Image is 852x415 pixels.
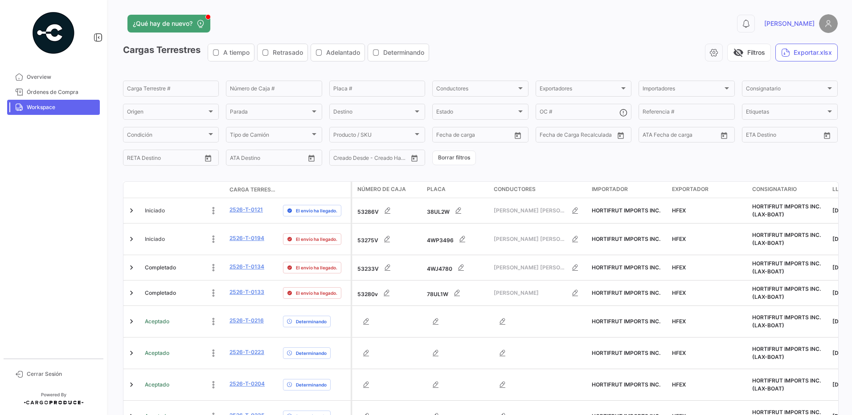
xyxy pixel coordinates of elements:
span: HFEX [672,236,686,242]
span: HFEX [672,207,686,214]
span: HFEX [672,318,686,325]
span: Importador [592,185,628,193]
a: Expand/Collapse Row [127,289,136,297]
span: [PERSON_NAME] [PERSON_NAME] [494,207,566,215]
span: Placa [427,185,446,193]
a: Expand/Collapse Row [127,349,136,358]
datatable-header-cell: Placa [423,182,490,198]
span: HORTIFRUT IMPORTS INC. [592,381,660,388]
datatable-header-cell: Delay Status [279,186,351,193]
span: El envío ha llegado. [296,289,337,297]
div: 38UL2W [427,202,487,220]
span: Adelantado [326,48,360,57]
span: Iniciado [145,235,165,243]
span: HORTIFRUT IMPORTS INC. [592,289,660,296]
div: 78UL1W [427,284,487,302]
a: 2526-T-0204 [229,380,265,388]
input: Desde [746,133,762,139]
span: [PERSON_NAME] [PERSON_NAME] [494,264,566,272]
a: 2526-T-0194 [229,234,264,242]
span: Parada [230,110,310,116]
span: HFEX [672,289,686,296]
datatable-header-cell: Conductores [490,182,588,198]
span: [PERSON_NAME] [PERSON_NAME] [494,235,566,243]
img: powered-by.png [31,11,76,55]
a: 2526-T-0223 [229,348,264,356]
button: Open calendar [717,129,731,142]
span: Aceptado [145,317,169,325]
span: Etiquetas [746,110,826,116]
div: 4WJ4780 [427,259,487,277]
input: Hasta [562,133,598,139]
a: 2526-T-0133 [229,288,264,296]
span: HORTIFRUT IMPORTS INC. [592,236,660,242]
button: Adelantado [311,44,365,61]
a: Expand/Collapse Row [127,263,136,272]
a: Overview [7,69,100,85]
span: HFEX [672,264,686,271]
span: Completado [145,289,176,297]
button: Open calendar [408,151,421,165]
input: ATA Hasta [263,156,299,162]
span: HORTIFRUT IMPORTS INC. (LAX-BOAT) [752,314,821,329]
a: Expand/Collapse Row [127,380,136,389]
span: HORTIFRUT IMPORTS INC. [592,318,660,325]
input: Hasta [459,133,494,139]
a: Expand/Collapse Row [127,235,136,244]
span: Importadores [643,87,722,93]
span: HORTIFRUT IMPORTS INC. (LAX-BOAT) [752,346,821,360]
a: 2526-T-0121 [229,206,263,214]
span: HORTIFRUT IMPORTS INC. (LAX-BOAT) [752,203,821,218]
span: Aceptado [145,381,169,389]
input: Hasta [149,156,185,162]
span: HORTIFRUT IMPORTS INC. (LAX-BOAT) [752,285,821,300]
span: HFEX [672,381,686,388]
a: Expand/Collapse Row [127,317,136,326]
input: Desde [436,133,452,139]
span: Determinando [296,318,327,325]
span: Iniciado [145,207,165,215]
span: visibility_off [733,47,744,58]
span: Workspace [27,103,96,111]
span: Determinando [296,381,327,388]
input: Creado Hasta [373,156,408,162]
span: [PERSON_NAME] [494,289,566,297]
span: El envío ha llegado. [296,207,337,214]
span: Aceptado [145,349,169,357]
a: Órdenes de Compra [7,85,100,100]
div: 53280v [357,284,420,302]
input: Creado Desde [333,156,366,162]
button: Open calendar [201,151,215,165]
a: Expand/Collapse Row [127,206,136,215]
span: Consignatario [746,87,826,93]
datatable-header-cell: Número de Caja [352,182,423,198]
div: 53275V [357,230,420,248]
button: Determinando [368,44,429,61]
a: 2526-T-0134 [229,263,264,271]
button: Exportar.xlsx [775,44,838,61]
button: A tiempo [208,44,254,61]
span: ¿Qué hay de nuevo? [133,19,193,28]
span: Exportador [672,185,709,193]
span: Cerrar Sesión [27,370,96,378]
span: HORTIFRUT IMPORTS INC. (LAX-BOAT) [752,232,821,246]
span: HORTIFRUT IMPORTS INC. [592,350,660,356]
span: Número de Caja [357,185,406,193]
datatable-header-cell: Carga Terrestre # [226,182,279,197]
span: Overview [27,73,96,81]
button: Open calendar [305,151,318,165]
span: Origen [127,110,207,116]
span: Producto / SKU [333,133,413,139]
span: A tiempo [223,48,250,57]
span: Exportadores [540,87,619,93]
iframe: Intercom live chat [822,385,843,406]
button: Retrasado [258,44,307,61]
img: placeholder-user.png [819,14,838,33]
datatable-header-cell: Estado [141,186,226,193]
button: Open calendar [511,129,524,142]
span: Determinando [383,48,424,57]
button: Open calendar [820,129,834,142]
h3: Cargas Terrestres [123,44,432,61]
a: Workspace [7,100,100,115]
datatable-header-cell: Importador [588,182,668,198]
